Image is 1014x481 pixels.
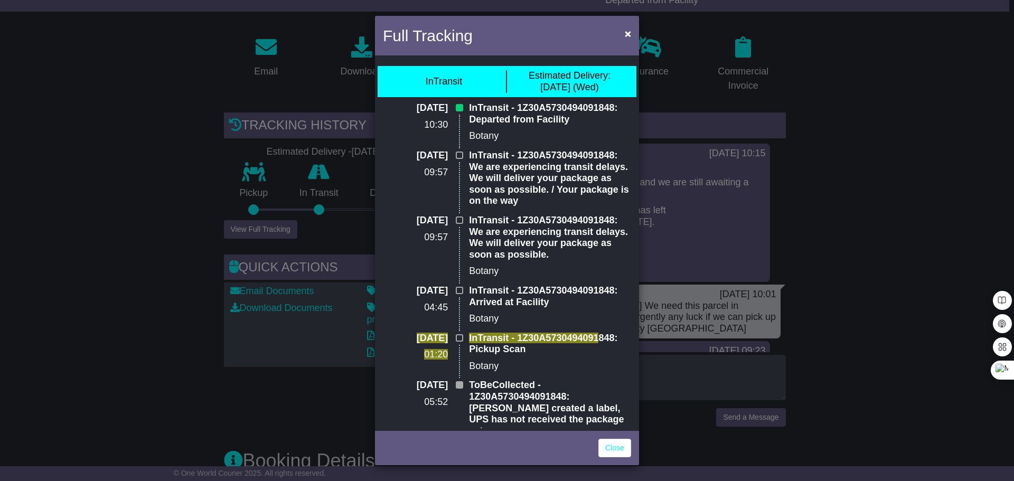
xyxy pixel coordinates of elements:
span: 01:20 [424,349,448,360]
button: Close [619,23,636,44]
p: Botany [469,266,631,277]
span: InTransit - 1Z30A5730494091 [469,333,598,343]
p: 09:57 [383,232,448,243]
a: Close [598,439,631,457]
p: InTransit - 1Z30A5730494091848: Arrived at Facility [469,285,631,308]
p: [DATE] [383,150,448,162]
span: × [625,27,631,40]
p: 09:57 [383,167,448,178]
span: Estimated Delivery: [529,70,611,81]
p: InTransit - 1Z30A5730494091848: We are experiencing transit delays. We will deliver your package ... [469,215,631,260]
p: 10:30 [383,119,448,131]
p: [DATE] [383,285,448,297]
p: InTransit - 1Z30A5730494091848: We are experiencing transit delays. We will deliver your package ... [469,150,631,207]
p: 05:52 [383,397,448,408]
p: Botany [469,130,631,142]
p: Botany [469,313,631,325]
div: [DATE] (Wed) [529,70,611,93]
p: ToBeCollected - 1Z30A5730494091848: [PERSON_NAME] created a label, UPS has not received the packa... [469,380,631,437]
div: InTransit [426,76,462,88]
p: [DATE] [383,102,448,114]
p: 04:45 [383,302,448,314]
span: [DATE] [417,333,448,343]
p: [DATE] [383,380,448,391]
p: [DATE] [383,215,448,227]
p: Botany [469,361,631,372]
p: 848: Pickup Scan [469,333,631,355]
p: InTransit - 1Z30A5730494091848: Departed from Facility [469,102,631,125]
h4: Full Tracking [383,24,473,48]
